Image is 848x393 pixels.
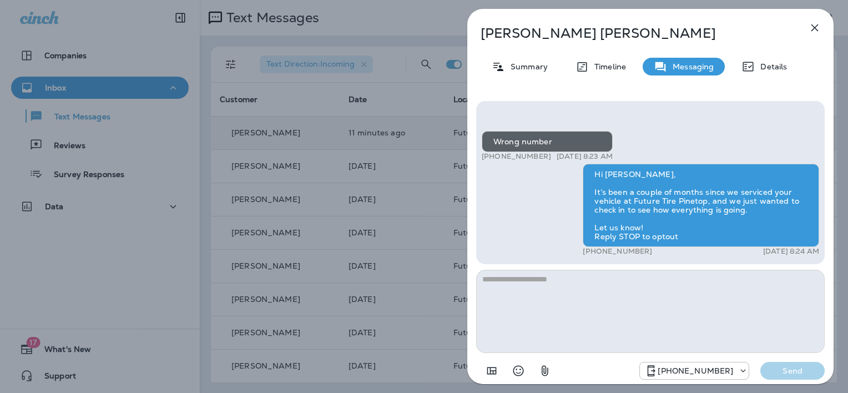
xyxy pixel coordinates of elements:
div: Wrong number [482,131,613,152]
button: Add in a premade template [481,360,503,382]
p: [DATE] 8:24 AM [763,247,819,256]
p: Messaging [667,62,714,71]
p: Details [755,62,787,71]
p: [PERSON_NAME] [PERSON_NAME] [481,26,784,41]
div: +1 (928) 232-1970 [640,364,749,377]
p: Summary [505,62,548,71]
button: Select an emoji [507,360,529,382]
p: Timeline [589,62,626,71]
div: Hi [PERSON_NAME], It’s been a couple of months since we serviced your vehicle at Future Tire Pine... [583,164,819,247]
p: [PHONE_NUMBER] [583,247,652,256]
p: [PHONE_NUMBER] [658,366,733,375]
p: [PHONE_NUMBER] [482,152,551,161]
p: [DATE] 8:23 AM [557,152,613,161]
